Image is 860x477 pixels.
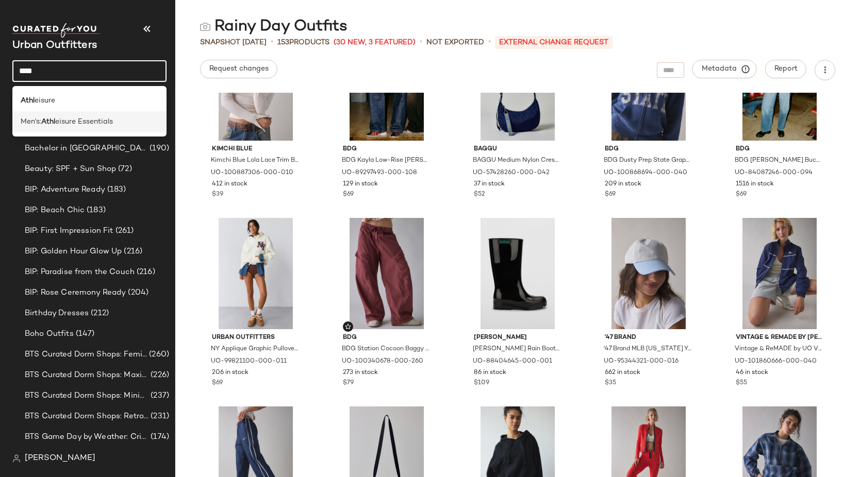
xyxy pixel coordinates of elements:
[736,180,774,189] span: 1516 in stock
[765,60,806,78] button: Report
[736,190,747,199] span: $69
[604,345,691,354] span: '47 Brand MLB [US_STATE] Yankees Foundation Baseball Hat in [GEOGRAPHIC_DATA], Women's at Urban O...
[342,156,429,165] span: BDG Kayla Low-Rise [PERSON_NAME] in Rinse, Women's at Urban Outfitters
[597,218,701,329] img: 95344321_016_b
[495,36,613,49] p: External Change Request
[605,368,640,378] span: 662 in stock
[212,190,223,199] span: $39
[466,218,570,329] img: 88404645_001_m
[12,40,97,51] span: Current Company Name
[473,345,560,354] span: [PERSON_NAME] Rain Boot in Black, Women's at Urban Outfitters
[212,145,300,154] span: Kimchi Blue
[473,357,552,366] span: UO-88404645-000-001
[473,168,550,178] span: UO-57428260-000-042
[55,116,113,127] span: eisure Essentials
[474,145,561,154] span: BAGGU
[200,22,210,32] img: svg%3e
[25,369,148,381] span: BTS Curated Dorm Shops: Maximalist
[335,218,439,329] img: 100340678_260_b
[426,37,484,48] span: Not Exported
[21,95,35,106] b: Athl
[736,379,747,388] span: $55
[212,379,223,388] span: $69
[148,431,169,443] span: (174)
[474,368,506,378] span: 86 in stock
[736,145,823,154] span: BDG
[25,390,148,402] span: BTS Curated Dorm Shops: Minimalist
[474,333,561,343] span: [PERSON_NAME]
[148,411,169,422] span: (231)
[604,357,679,366] span: UO-95344321-000-016
[212,368,249,378] span: 206 in stock
[25,205,85,216] span: BIP: Beach Chic
[25,287,126,299] span: BIP: Rose Ceremony Ready
[343,379,354,388] span: $79
[25,431,148,443] span: BTS Game Day by Weather: Crisp & Cozy
[604,156,691,165] span: BDG Dusty Prep State Graphic Oversized Zip-Up Hoodie Sweatshirt in Blue, Women's at Urban Outfitters
[25,184,105,196] span: BIP: Adventure Ready
[343,333,431,343] span: BDG
[211,156,299,165] span: Kimchi Blue Lola Lace Trim Boatneck Long Sleeve Top in White, Women's at Urban Outfitters
[342,345,429,354] span: BDG Station Cocoon Baggy Barrel Leg Cargo Pant in Dark Red, Women's at Urban Outfitters
[25,308,89,319] span: Birthday Dresses
[736,368,768,378] span: 46 in stock
[41,116,55,127] b: Athl
[12,454,21,463] img: svg%3e
[342,168,417,178] span: UO-89297493-000-108
[277,37,329,48] div: Products
[473,156,560,165] span: BAGGU Medium Nylon Crescent Bag in Navy at Urban Outfitters
[25,452,95,465] span: [PERSON_NAME]
[85,205,106,216] span: (183)
[74,328,95,340] span: (147)
[25,349,147,361] span: BTS Curated Dorm Shops: Feminine
[12,23,100,38] img: cfy_white_logo.C9jOOHJF.svg
[271,36,273,48] span: •
[605,180,641,189] span: 209 in stock
[727,218,832,329] img: 101860666_040_b
[212,333,300,343] span: Urban Outfitters
[105,184,126,196] span: (183)
[211,357,287,366] span: UO-99821100-000-011
[35,95,55,106] span: eisure
[420,36,422,48] span: •
[735,357,817,366] span: UO-101860666-000-040
[126,287,148,299] span: (204)
[605,379,616,388] span: $35
[200,60,277,78] button: Request changes
[474,379,489,388] span: $109
[736,333,823,343] span: Vintage & ReMADE by [PERSON_NAME]
[488,36,491,48] span: •
[735,156,822,165] span: BDG [PERSON_NAME] Buckle Baggy Barrel [PERSON_NAME] in [GEOGRAPHIC_DATA], Women's at Urban Outfit...
[204,218,308,329] img: 99821100_011_b
[605,145,692,154] span: BDG
[343,180,378,189] span: 129 in stock
[209,65,269,73] span: Request changes
[211,345,299,354] span: NY Applique Graphic Pullover Hoodie Sweatshirt in Ivory, Women's at Urban Outfitters
[605,190,616,199] span: $69
[342,357,423,366] span: UO-100340678-000-260
[277,39,289,46] span: 153
[604,168,687,178] span: UO-100868694-000-040
[21,116,41,127] span: Men's:
[605,333,692,343] span: '47 Brand
[113,225,134,237] span: (261)
[343,190,354,199] span: $69
[343,368,378,378] span: 273 in stock
[692,60,757,78] button: Metadata
[122,246,142,258] span: (216)
[147,143,169,155] span: (190)
[147,349,169,361] span: (260)
[474,190,485,199] span: $52
[25,246,122,258] span: BIP: Golden Hour Glow Up
[212,180,247,189] span: 412 in stock
[334,37,416,48] span: (30 New, 3 Featured)
[735,168,813,178] span: UO-84087246-000-094
[200,37,267,48] span: Snapshot [DATE]
[474,180,505,189] span: 37 in stock
[25,143,147,155] span: Bachelor in [GEOGRAPHIC_DATA]: LP
[345,323,351,330] img: svg%3e
[116,163,132,175] span: (72)
[89,308,109,319] span: (212)
[343,145,431,154] span: BDG
[148,390,169,402] span: (237)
